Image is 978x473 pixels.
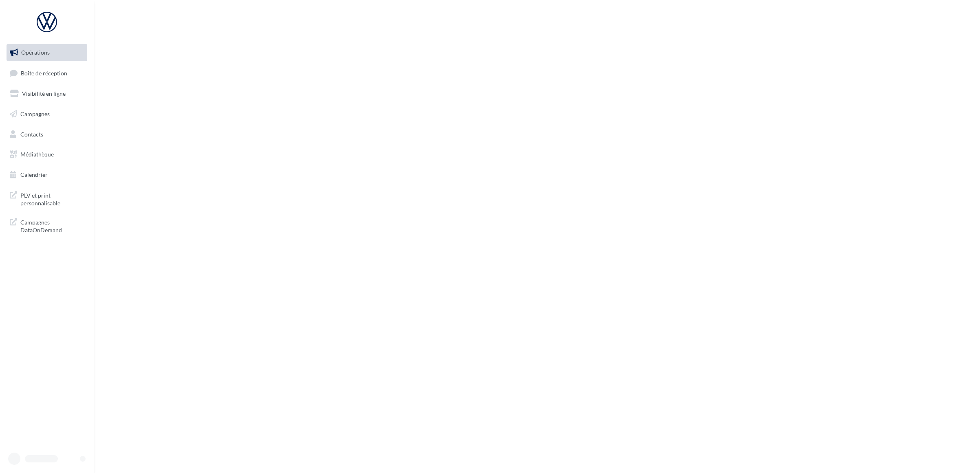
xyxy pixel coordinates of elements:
[5,44,89,61] a: Opérations
[5,166,89,183] a: Calendrier
[5,64,89,82] a: Boîte de réception
[20,110,50,117] span: Campagnes
[20,130,43,137] span: Contacts
[20,151,54,158] span: Médiathèque
[5,106,89,123] a: Campagnes
[21,69,67,76] span: Boîte de réception
[5,85,89,102] a: Visibilité en ligne
[5,213,89,238] a: Campagnes DataOnDemand
[5,126,89,143] a: Contacts
[20,217,84,234] span: Campagnes DataOnDemand
[22,90,66,97] span: Visibilité en ligne
[21,49,50,56] span: Opérations
[20,190,84,207] span: PLV et print personnalisable
[5,187,89,211] a: PLV et print personnalisable
[20,171,48,178] span: Calendrier
[5,146,89,163] a: Médiathèque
